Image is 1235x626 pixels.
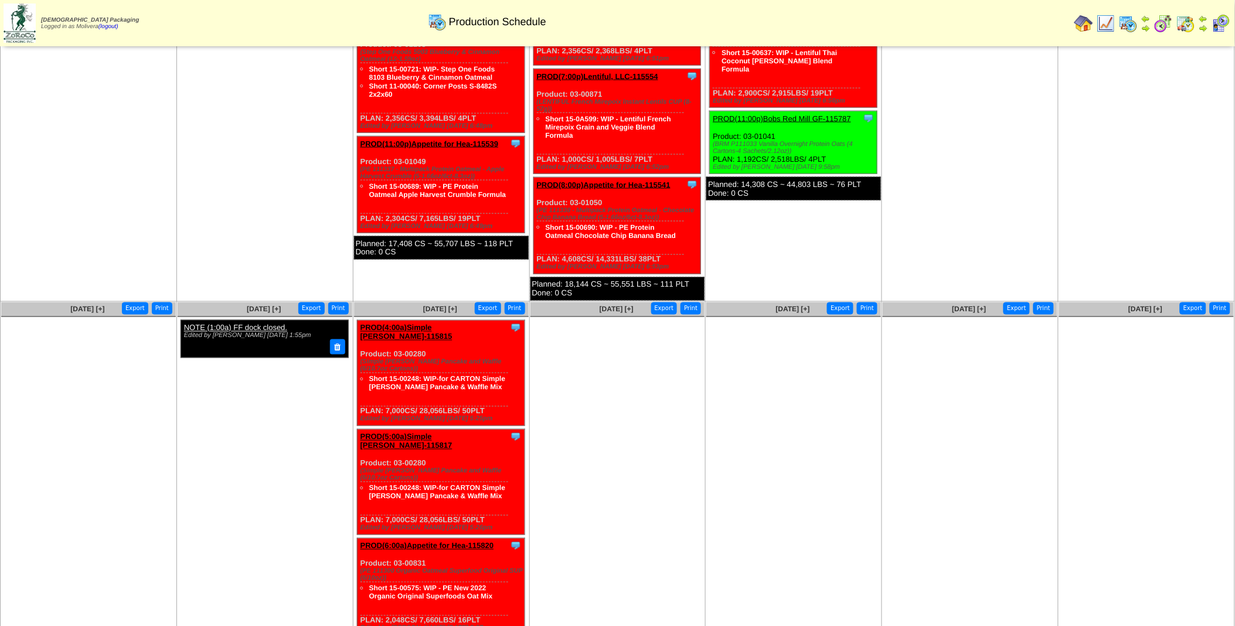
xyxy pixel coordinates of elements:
div: (BRM P111033 Vanilla Overnight Protein Oats (4 Cartons-4 Sachets/2.12oz)) [713,141,877,155]
img: home.gif [1074,14,1093,33]
a: Short 15-0A599: WIP - Lentiful French Mirepoix Grain and Veggie Blend Formula [546,115,671,140]
button: Print [328,302,349,315]
span: Logged in as Molivera [41,17,139,30]
a: [DATE] [+] [776,305,810,314]
a: PROD(11:00p)Bobs Red Mill GF-115787 [713,114,851,123]
button: Print [1033,302,1054,315]
img: arrowright.gif [1199,23,1208,33]
a: [DATE] [+] [600,305,634,314]
div: Product: 03-01050 PLAN: 4,608CS / 14,331LBS / 38PLT [533,178,701,274]
img: calendarinout.gif [1176,14,1195,33]
button: Export [475,302,501,315]
div: Planned: 14,308 CS ~ 44,803 LBS ~ 76 PLT Done: 0 CS [706,177,881,200]
img: Tooltip [510,540,522,552]
a: Short 15-00721: WIP- Step One Foods 8103 Blueberry & Cinnamon Oatmeal [369,65,495,81]
a: PROD(11:00p)Appetite for Hea-115539 [360,140,499,148]
button: Print [152,302,172,315]
button: Print [505,302,525,315]
img: arrowright.gif [1141,23,1151,33]
a: PROD(8:00p)Appetite for Hea-115541 [537,181,671,189]
button: Print [857,302,877,315]
img: calendarblend.gif [1154,14,1173,33]
img: Tooltip [863,113,875,124]
a: Short 11-00040: Corner Posts S-8482S 2x2x60 [369,82,497,98]
div: Product: 03-00871 PLAN: 1,000CS / 1,005LBS / 7PLT [533,69,701,174]
a: Short 15-00575: WIP - PE New 2022 Organic Original Superfoods Oat Mix [369,584,493,601]
a: NOTE (1:00a) FF dock closed. [184,324,287,332]
div: (Simple [PERSON_NAME] Pancake and Waffle (6/10.7oz Cartons)) [360,468,525,482]
button: Print [1210,302,1230,315]
img: calendarcustomer.gif [1212,14,1230,33]
img: arrowleft.gif [1141,14,1151,23]
a: Short 15-00690: WIP - PE Protein Oatmeal Chocolate Chip Banana Bread [546,223,676,240]
button: Export [1003,302,1030,315]
img: Tooltip [686,179,698,190]
a: [DATE] [+] [952,305,986,314]
div: (LENTIFUL French Mirepoix Instant Lentils CUP (8-57g)) [537,98,701,113]
button: Export [1180,302,1206,315]
div: Planned: 17,408 CS ~ 55,707 LBS ~ 118 PLT Done: 0 CS [354,236,529,260]
div: Edited by [PERSON_NAME] [DATE] 5:26pm [360,525,525,532]
a: PROD(7:00p)Lentiful, LLC-115554 [537,72,658,81]
button: Export [298,302,325,315]
img: Tooltip [510,138,522,149]
img: arrowleft.gif [1199,14,1208,23]
div: Edited by [PERSON_NAME] [DATE] 1:55pm [184,332,342,339]
button: Print [681,302,701,315]
button: Export [827,302,853,315]
div: Edited by [PERSON_NAME] [DATE] 5:25pm [360,416,525,423]
div: Edited by [PERSON_NAME] [DATE] 6:48pm [360,123,525,130]
div: (Simple [PERSON_NAME] Pancake and Waffle (6/10.7oz Cartons)) [360,359,525,373]
div: Product: 03-01049 PLAN: 2,304CS / 7,165LBS / 19PLT [357,137,525,233]
div: Edited by [PERSON_NAME] [DATE] 6:51pm [537,55,701,62]
div: (Step One Foods 5003 Blueberry & Cinnamon Oatmeal (12-1.59oz) [360,49,525,63]
div: Product: 03-00965 PLAN: 2,900CS / 2,915LBS / 19PLT [710,3,877,108]
a: Short 15-00637: WIP - Lentiful Thai Coconut [PERSON_NAME] Blend Formula [722,49,837,73]
img: Tooltip [510,431,522,443]
img: line_graph.gif [1097,14,1115,33]
div: (PE 111338 - Multipack Protein Oatmeal - Chocolate Chip Banana Bread (5-1.66oz/6ct-8.3oz)) [537,207,701,221]
a: [DATE] [+] [70,305,104,314]
a: [DATE] [+] [247,305,281,314]
img: calendarprod.gif [1119,14,1138,33]
a: PROD(4:00a)Simple [PERSON_NAME]-115815 [360,324,453,341]
div: (PE 111300 Organic Oatmeal Superfood Original SUP (6/10oz)) [360,568,525,582]
a: Short 15-00248: WIP-for CARTON Simple [PERSON_NAME] Pancake & Waffle Mix [369,484,506,501]
div: (PE 111337 - Multipack Protein Oatmeal - Apple Harvest Crumble (5-1.66oz/6ct-8.3oz)) [360,166,525,180]
a: Short 15-00689: WIP - PE Protein Oatmeal Apple Harvest Crumble Formula [369,182,506,199]
div: Product: 03-00280 PLAN: 7,000CS / 28,056LBS / 50PLT [357,430,525,535]
div: Product: 03-01041 PLAN: 1,192CS / 2,518LBS / 4PLT [710,111,877,174]
a: [DATE] [+] [1128,305,1162,314]
img: Tooltip [686,70,698,82]
div: Product: 03-01103 PLAN: 2,356CS / 3,394LBS / 4PLT [357,19,525,133]
div: Edited by [PERSON_NAME] [DATE] 9:58pm [713,164,877,171]
img: calendarprod.gif [428,12,447,31]
img: Tooltip [510,322,522,334]
a: (logout) [98,23,118,30]
img: zoroco-logo-small.webp [4,4,36,43]
button: Delete Note [330,339,345,355]
div: Edited by [PERSON_NAME] [DATE] 6:53pm [537,264,701,271]
div: Product: 03-00280 PLAN: 7,000CS / 28,056LBS / 50PLT [357,321,525,426]
button: Export [122,302,148,315]
span: Production Schedule [449,16,546,28]
a: PROD(5:00a)Simple [PERSON_NAME]-115817 [360,433,453,450]
span: [DEMOGRAPHIC_DATA] Packaging [41,17,139,23]
button: Export [651,302,678,315]
div: Edited by [PERSON_NAME] [DATE] 6:56pm [713,97,877,104]
a: PROD(6:00a)Appetite for Hea-115820 [360,542,494,550]
a: Short 15-00248: WIP-for CARTON Simple [PERSON_NAME] Pancake & Waffle Mix [369,375,506,392]
div: Planned: 18,144 CS ~ 55,551 LBS ~ 111 PLT Done: 0 CS [530,277,705,301]
div: Edited by [PERSON_NAME] [DATE] 6:49pm [360,223,525,230]
div: Edited by [PERSON_NAME] [DATE] 6:52pm [537,164,701,171]
a: [DATE] [+] [423,305,457,314]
